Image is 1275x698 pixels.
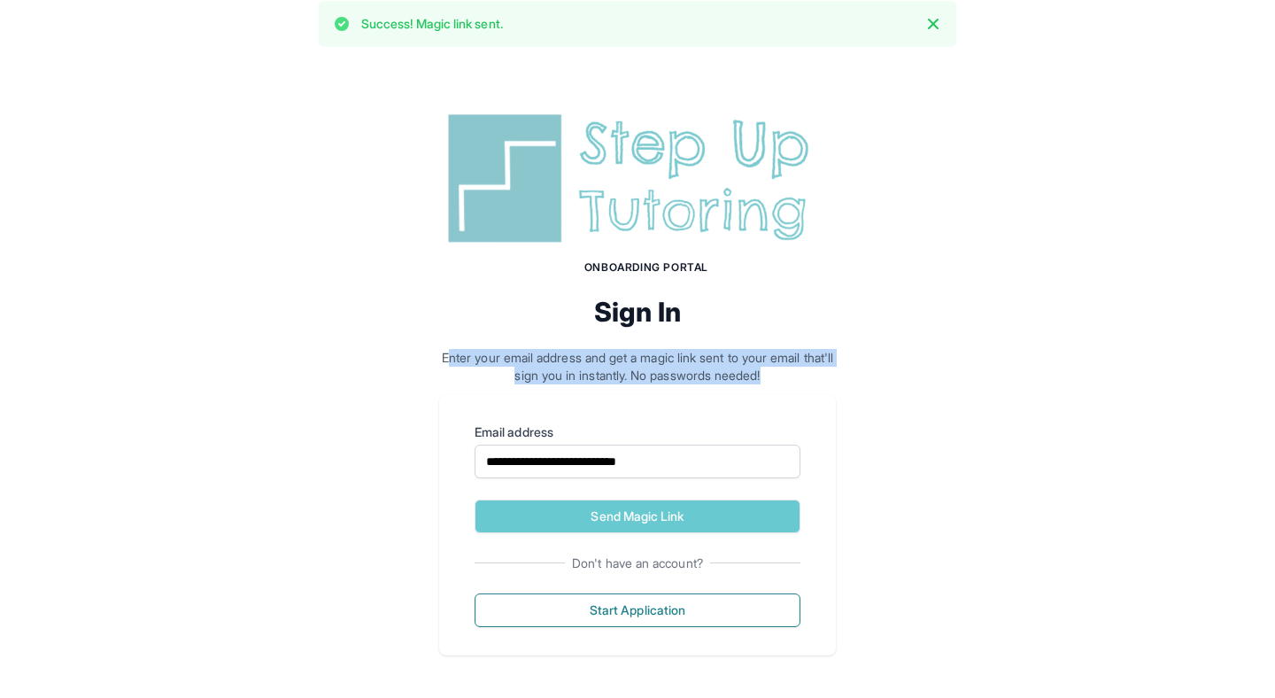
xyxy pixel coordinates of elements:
[565,555,710,572] span: Don't have an account?
[439,296,836,328] h2: Sign In
[457,260,836,275] h1: Onboarding Portal
[475,423,800,441] label: Email address
[361,15,503,33] p: Success! Magic link sent.
[439,107,836,250] img: Step Up Tutoring horizontal logo
[475,500,800,533] button: Send Magic Link
[475,593,800,627] button: Start Application
[439,349,836,384] p: Enter your email address and get a magic link sent to your email that'll sign you in instantly. N...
